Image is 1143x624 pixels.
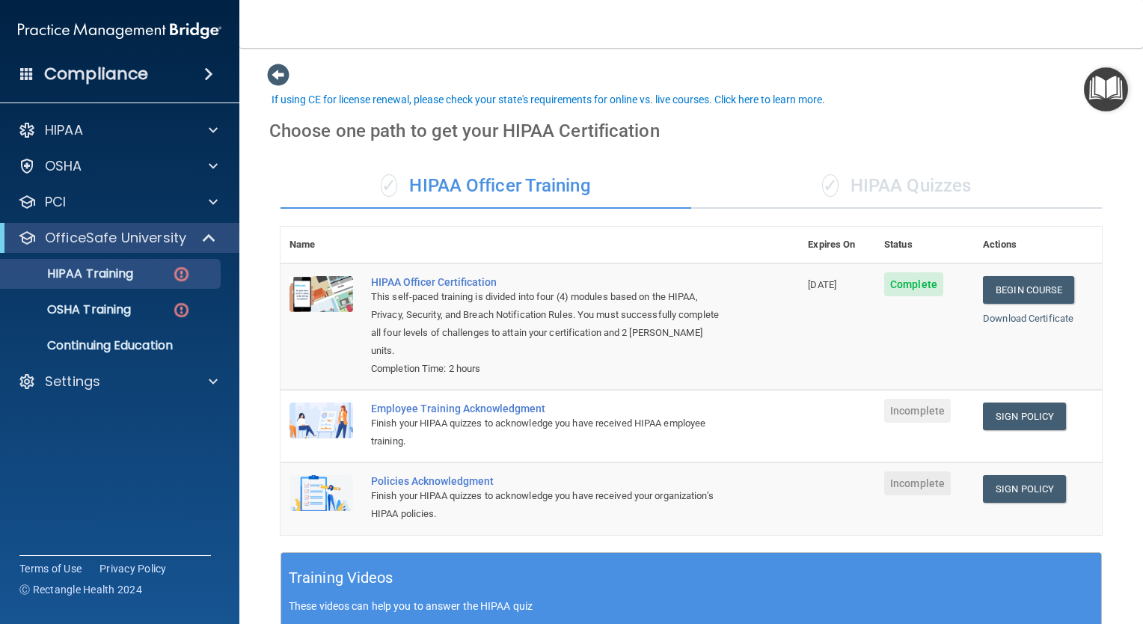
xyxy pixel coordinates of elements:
[983,403,1066,430] a: Sign Policy
[45,157,82,175] p: OSHA
[983,475,1066,503] a: Sign Policy
[885,519,1125,578] iframe: Drift Widget Chat Controller
[822,174,839,197] span: ✓
[18,373,218,391] a: Settings
[18,16,221,46] img: PMB logo
[18,193,218,211] a: PCI
[269,92,827,107] button: If using CE for license renewal, please check your state's requirements for online vs. live cours...
[281,227,362,263] th: Name
[172,301,191,319] img: danger-circle.6113f641.png
[884,399,951,423] span: Incomplete
[884,272,943,296] span: Complete
[45,229,186,247] p: OfficeSafe University
[19,561,82,576] a: Terms of Use
[269,109,1113,153] div: Choose one path to get your HIPAA Certification
[19,582,142,597] span: Ⓒ Rectangle Health 2024
[371,403,724,415] div: Employee Training Acknowledgment
[289,565,393,591] h5: Training Videos
[281,164,691,209] div: HIPAA Officer Training
[371,276,724,288] a: HIPAA Officer Certification
[172,265,191,284] img: danger-circle.6113f641.png
[10,302,131,317] p: OSHA Training
[983,276,1074,304] a: Begin Course
[974,227,1102,263] th: Actions
[875,227,974,263] th: Status
[269,76,291,105] a: Back
[808,279,836,290] span: [DATE]
[45,373,100,391] p: Settings
[371,475,724,487] div: Policies Acknowledgment
[799,227,875,263] th: Expires On
[289,600,1094,612] p: These videos can help you to answer the HIPAA quiz
[371,360,724,378] div: Completion Time: 2 hours
[272,94,825,105] div: If using CE for license renewal, please check your state's requirements for online vs. live cours...
[1084,67,1128,111] button: Open Resource Center
[45,121,83,139] p: HIPAA
[983,313,1073,324] a: Download Certificate
[371,415,724,450] div: Finish your HIPAA quizzes to acknowledge you have received HIPAA employee training.
[10,338,214,353] p: Continuing Education
[381,174,397,197] span: ✓
[45,193,66,211] p: PCI
[18,229,217,247] a: OfficeSafe University
[99,561,167,576] a: Privacy Policy
[10,266,133,281] p: HIPAA Training
[18,121,218,139] a: HIPAA
[44,64,148,85] h4: Compliance
[371,487,724,523] div: Finish your HIPAA quizzes to acknowledge you have received your organization’s HIPAA policies.
[18,157,218,175] a: OSHA
[371,288,724,360] div: This self-paced training is divided into four (4) modules based on the HIPAA, Privacy, Security, ...
[884,471,951,495] span: Incomplete
[691,164,1102,209] div: HIPAA Quizzes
